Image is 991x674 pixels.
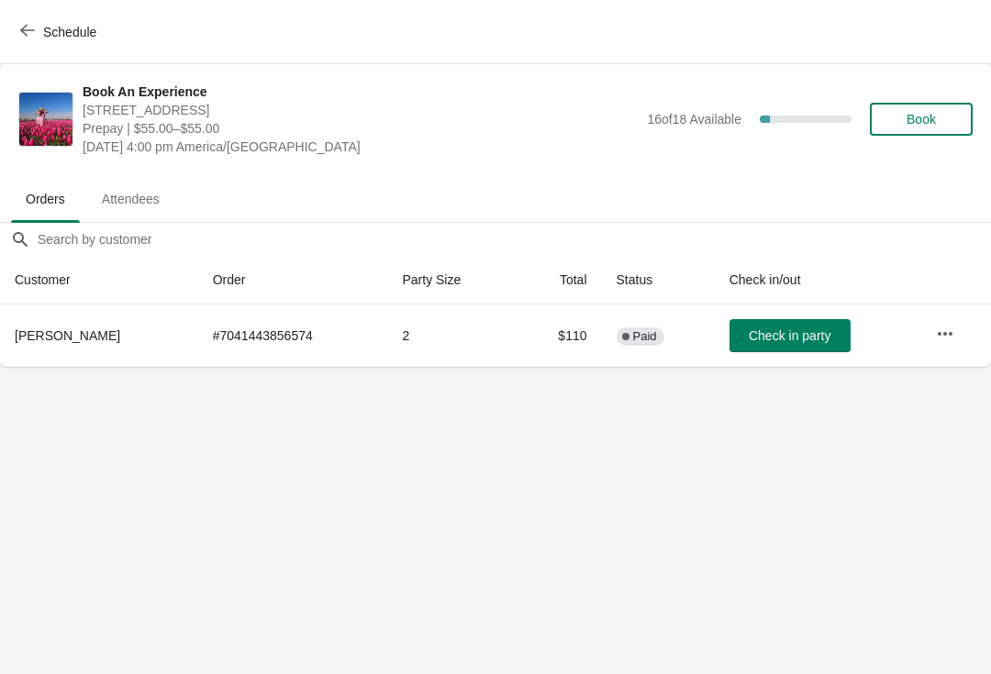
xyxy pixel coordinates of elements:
[83,101,638,119] span: [STREET_ADDRESS]
[647,112,741,127] span: 16 of 18 Available
[83,138,638,156] span: [DATE] 4:00 pm America/[GEOGRAPHIC_DATA]
[870,103,973,136] button: Book
[729,319,851,352] button: Check in party
[749,328,830,343] span: Check in party
[83,119,638,138] span: Prepay | $55.00–$55.00
[198,256,388,304] th: Order
[43,25,96,39] span: Schedule
[15,328,120,343] span: [PERSON_NAME]
[83,83,638,101] span: Book An Experience
[37,223,991,256] input: Search by customer
[633,329,657,344] span: Paid
[517,256,602,304] th: Total
[19,93,72,146] img: Book An Experience
[387,304,516,367] td: 2
[198,304,388,367] td: # 7041443856574
[907,112,936,127] span: Book
[715,256,921,304] th: Check in/out
[87,182,174,215] span: Attendees
[11,182,80,215] span: Orders
[602,256,715,304] th: Status
[9,16,111,49] button: Schedule
[517,304,602,367] td: $110
[387,256,516,304] th: Party Size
